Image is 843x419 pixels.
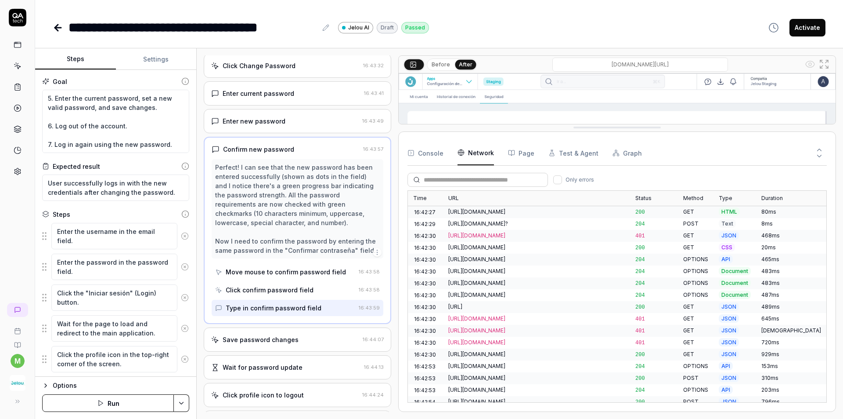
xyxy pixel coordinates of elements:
div: Click confirm password field [226,285,313,295]
button: Open in full screen [817,57,831,71]
div: 796ms [756,396,826,408]
div: [URL] [448,303,625,311]
div: 310ms [756,372,826,384]
div: [URL][DOMAIN_NAME] [448,362,625,370]
time: 16:42:53 [414,375,436,383]
div: Draft [377,22,398,33]
div: 645ms [756,313,826,325]
div: OPTIONS [678,254,713,266]
time: 16:43:32 [363,62,384,69]
time: 16:42:30 [414,291,436,299]
div: [URL][DOMAIN_NAME] [448,327,625,335]
span: 204 [635,281,645,287]
div: GET [678,230,713,242]
div: Type [713,191,756,206]
div: 489ms [756,301,826,313]
div: [URL][DOMAIN_NAME] [448,244,625,251]
div: 465ms [756,254,826,266]
div: [URL][DOMAIN_NAME] [448,291,625,299]
div: GET [678,349,713,361]
time: 16:43:41 [364,90,384,96]
button: After [455,59,476,69]
span: m [11,354,25,368]
a: Book a call with us [4,321,31,335]
div: GET [678,337,713,349]
button: Move mouse to confirm password field16:43:58 [212,264,383,280]
div: Enter current password [223,89,294,98]
span: JSON [719,397,739,406]
div: [URL][DOMAIN_NAME] [448,279,625,287]
div: URL [443,191,630,206]
div: Steps [53,210,70,219]
time: 16:42:30 [414,232,436,240]
time: 16:44:24 [362,392,384,398]
time: 16:42:30 [414,327,436,335]
span: API [719,386,733,394]
div: [URL][DOMAIN_NAME] [448,398,625,406]
span: 200 [635,304,645,310]
span: Document [719,279,751,287]
div: 80ms [756,206,826,218]
time: 16:42:30 [414,303,436,311]
time: 16:43:58 [359,269,380,275]
div: Suggestions [42,222,189,250]
span: Jelou AI [348,24,369,32]
img: Jelou AI Logo [10,375,25,391]
div: Confirm new password [223,145,294,154]
div: GET [678,325,713,337]
span: Only errors [566,176,594,184]
time: 16:42:27 [414,208,436,216]
span: 401 [635,328,645,334]
span: 200 [635,375,645,382]
span: 200 [635,352,645,358]
div: Passed [401,22,429,33]
span: 200 [635,245,645,251]
span: 204 [635,387,645,393]
div: GET [678,242,713,254]
button: Network [458,141,494,165]
button: Only errors [553,175,562,184]
div: Status [630,191,678,206]
div: 468ms [756,230,826,242]
span: 204 [635,269,645,275]
span: CSS [719,243,735,251]
div: 20ms [756,242,826,254]
button: Type in confirm password field16:43:59 [212,300,383,316]
button: Remove step [177,320,192,337]
div: 203ms [756,384,826,396]
span: JSON [719,338,739,346]
button: Remove step [177,258,192,276]
time: 16:42:53 [414,363,436,371]
div: 720ms [756,337,826,349]
div: [URL][DOMAIN_NAME] [448,255,625,263]
time: 16:42:30 [414,256,436,264]
span: JSON [719,314,739,323]
span: 200 [635,399,645,405]
span: Document [719,267,751,275]
span: HTML [719,208,740,216]
div: GET [678,301,713,313]
span: Document [719,291,751,299]
button: Activate [789,19,825,36]
div: Perfect! I can see that the new password has been entered successfully (shown as dots in the fiel... [215,163,380,255]
div: 483ms [756,277,826,289]
time: 16:43:49 [362,118,384,124]
div: Enter new password [223,117,285,126]
span: JSON [719,326,739,335]
img: Screenshot [399,73,836,347]
time: 16:44:13 [364,364,384,370]
button: Remove step [177,350,192,368]
div: Click Change Password [223,61,295,70]
time: 16:43:59 [359,305,380,311]
div: Suggestions [42,346,189,373]
div: Duration [756,191,826,206]
div: [DEMOGRAPHIC_DATA] [756,325,826,337]
div: OPTIONS [678,289,713,301]
div: Method [678,191,713,206]
div: [URL][DOMAIN_NAME] [448,350,625,358]
button: Jelou AI Logo [4,368,31,393]
div: 483ms [756,266,826,277]
button: Show all interative elements [803,57,817,71]
div: Save password changes [223,335,299,344]
span: JSON [719,374,739,382]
